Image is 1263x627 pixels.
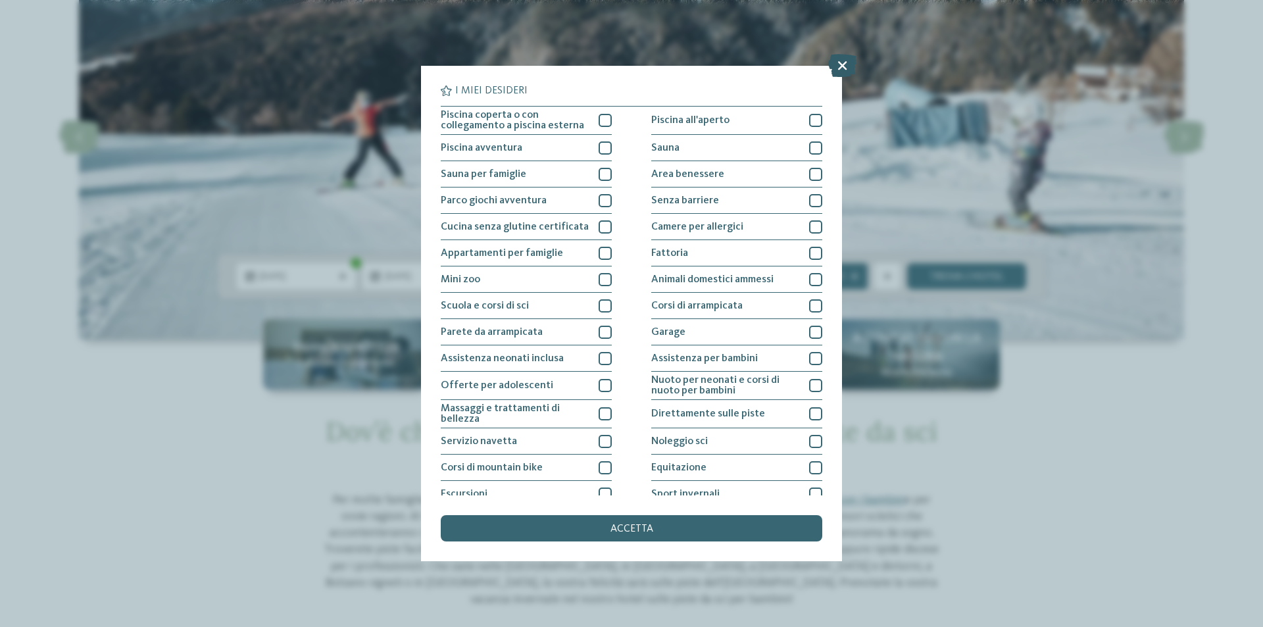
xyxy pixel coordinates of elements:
span: Equitazione [651,463,706,473]
span: Corsi di mountain bike [441,463,543,473]
span: Corsi di arrampicata [651,301,743,311]
span: accetta [610,524,653,534]
span: Sauna [651,143,680,153]
span: Escursioni [441,489,487,499]
span: Cucina senza glutine certificata [441,222,589,232]
span: Offerte per adolescenti [441,380,553,391]
span: Massaggi e trattamenti di bellezza [441,403,589,424]
span: Piscina avventura [441,143,522,153]
span: Camere per allergici [651,222,743,232]
span: Direttamente sulle piste [651,409,765,419]
span: Sauna per famiglie [441,169,526,180]
span: Scuola e corsi di sci [441,301,529,311]
span: Piscina coperta o con collegamento a piscina esterna [441,110,589,131]
span: Garage [651,327,685,338]
span: Noleggio sci [651,436,708,447]
span: Senza barriere [651,195,719,206]
span: I miei desideri [455,86,528,96]
span: Animali domestici ammessi [651,274,774,285]
span: Servizio navetta [441,436,517,447]
span: Piscina all'aperto [651,115,730,126]
span: Parco giochi avventura [441,195,547,206]
span: Mini zoo [441,274,480,285]
span: Parete da arrampicata [441,327,543,338]
span: Sport invernali [651,489,720,499]
span: Assistenza per bambini [651,353,758,364]
span: Appartamenti per famiglie [441,248,563,259]
span: Fattoria [651,248,688,259]
span: Area benessere [651,169,724,180]
span: Assistenza neonati inclusa [441,353,564,364]
span: Nuoto per neonati e corsi di nuoto per bambini [651,375,799,396]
